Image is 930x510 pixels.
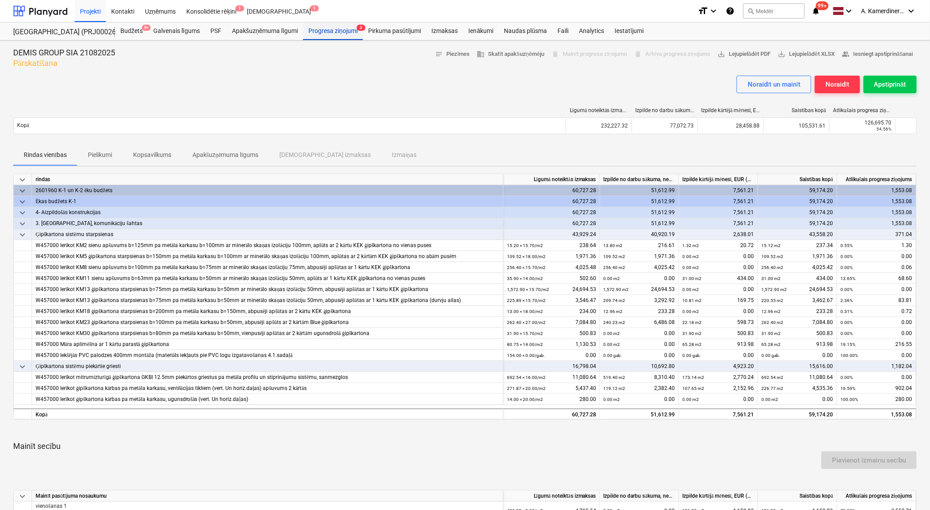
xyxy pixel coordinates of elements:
small: 262.40 m2 [762,320,784,325]
div: W457000 Ierīkot ģipškartona kārbas pa metāla karkasu, ugunsdrošās (vert. Un horiz.daļas) [36,394,499,405]
small: 226.77 m2 [762,386,784,391]
small: 31.90 × 15.70 / m2 [507,331,543,336]
small: 0.00% [841,320,853,325]
div: 3,546.47 [507,295,596,306]
span: keyboard_arrow_down [17,197,28,207]
div: 2,638.01 [679,229,758,240]
small: 0.00 m2 [604,331,620,336]
small: 22.18 m2 [683,320,702,325]
div: 60,727.28 [503,207,600,218]
small: 80.75 × 14.00 / m2 [507,342,543,347]
button: Piezīmes [431,47,474,61]
small: 0.00% [841,254,853,259]
small: 109.52 m2 [762,254,784,259]
small: 109.52 m2 [604,254,626,259]
div: 40,920.19 [600,229,679,240]
div: W457000 Mūra aplīmēšna ar 1 kārtu parastā ģipškartona [36,339,499,350]
small: 0.31% [841,309,853,314]
div: Kopā [32,408,503,419]
div: 10,692.80 [600,361,679,372]
span: A. Kamerdinerovs [861,7,905,15]
div: Galvenais līgums [148,22,205,40]
a: PSF [205,22,227,40]
div: 280.00 [841,394,912,405]
small: 225.89 × 15.70 / m2 [507,298,546,303]
p: Kopsavilkums [133,150,171,160]
div: 4,025.42 [604,262,675,273]
a: Budžets9+ [115,22,148,40]
a: Pirkuma pasūtījumi [363,22,427,40]
div: 7,561.21 [679,207,758,218]
div: 0.00 [604,328,675,339]
div: 7,084.80 [507,317,596,328]
div: 16,798.04 [503,361,600,372]
div: 2,770.24 [683,372,754,383]
div: 1,971.36 [762,251,833,262]
div: 77,072.73 [632,119,698,133]
small: 54.56% [877,127,892,131]
div: 83.81 [841,295,912,306]
div: Izpilde kārtējā mēnesī, EUR (bez PVN) [679,491,758,502]
div: 500.83 [683,328,754,339]
small: 0.00 m2 [604,342,620,347]
small: 13.00 × 18.00 / m2 [507,309,543,314]
span: 1 [310,5,319,11]
div: 59,174.20 [758,196,837,207]
div: 60,727.28 [507,409,596,420]
div: 1,553.08 [837,207,916,218]
div: 2,152.96 [683,383,754,394]
a: Apakšuzņēmuma līgumi [227,22,303,40]
div: 0.00 [762,350,833,361]
div: 0.00 [841,317,912,328]
a: Naudas plūsma [499,22,553,40]
div: 15,616.00 [758,361,837,372]
div: 371.04 [837,229,916,240]
div: 0.00 [841,328,912,339]
div: 216.61 [604,240,675,251]
small: 0.55% [841,243,853,248]
button: Lejupielādēt XLSX [774,47,838,61]
div: 8,310.40 [604,372,675,383]
div: 0.00 [683,350,754,361]
span: Skatīt apakšuzņēmēju [477,49,545,59]
div: W457000 Ierīkot KM11 sienu apšuvums b=63mm pa metāla karkasu b=50mm ar minerālo skaņas izolāciju ... [36,273,499,284]
div: 3,462.67 [762,295,833,306]
button: Iesniegt apstiprināšanai [838,47,917,61]
div: 51,612.99 [600,196,679,207]
small: 0.00 m2 [683,309,699,314]
div: 1.30 [841,240,912,251]
div: 5,437.40 [507,383,596,394]
div: 7,084.80 [762,317,833,328]
div: Atlikušais progresa ziņojums [837,491,916,502]
small: 13.65% [841,276,856,281]
small: 100.00% [841,353,858,358]
span: 9+ [142,25,151,31]
div: Izmaksas [427,22,463,40]
span: people_alt [842,50,850,58]
button: Apstiprināt [864,76,917,93]
span: keyboard_arrow_down [17,491,28,502]
small: 154.00 × 0.00 / gab. [507,353,545,358]
p: DEMIS GROUP SIA 21082025 [13,47,115,58]
div: 60,727.28 [503,196,600,207]
div: 7,561.21 [679,218,758,229]
small: 31.00 m2 [762,276,781,281]
small: 1,572.90 m2 [762,287,787,292]
small: 1,572.90 × 15.70 / m2 [507,287,549,292]
p: Pārskatīšana [13,58,115,69]
div: 500.83 [762,328,833,339]
div: 3. [GEOGRAPHIC_DATA], komunikāciju šahtas [36,218,499,229]
a: Iestatījumi [609,22,649,40]
div: Analytics [574,22,609,40]
div: 0.00 [762,394,833,405]
p: Kopā [17,122,29,129]
div: 24,694.53 [604,284,675,295]
div: 0.00 [604,350,675,361]
div: 434.00 [683,273,754,284]
small: 256.40 m2 [762,265,784,270]
small: 19.15% [841,342,856,347]
small: 262.40 × 27.00 / m2 [507,320,546,325]
div: Saistības kopā [758,174,837,185]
